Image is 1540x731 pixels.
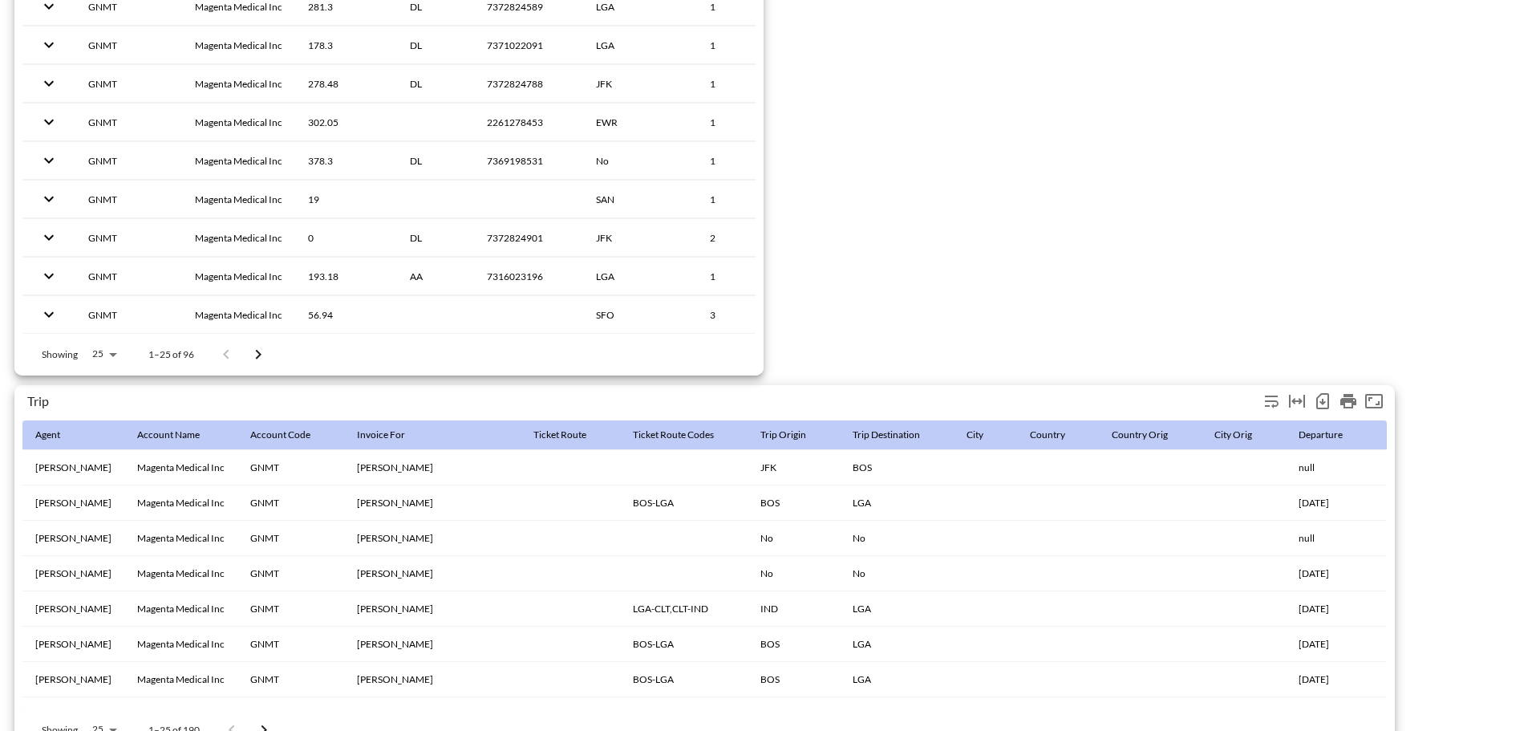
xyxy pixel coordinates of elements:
[633,425,714,445] div: Ticket Route Codes
[1286,485,1376,521] th: 14/08/2025
[357,425,405,445] div: Invoice For
[967,425,1004,445] span: City
[697,181,791,218] th: 1
[1286,627,1376,662] th: 22/08/2025
[237,556,344,591] th: GNMT
[748,450,840,485] th: JFK
[840,556,954,591] th: No
[397,258,474,295] th: AA
[237,450,344,485] th: GNMT
[583,181,697,218] th: SAN
[344,627,521,662] th: Kathleenelise Schultz
[35,224,63,251] button: expand row
[35,108,63,136] button: expand row
[474,219,583,257] th: 7372824901
[344,662,521,697] th: Kathleenelise Schultz
[344,591,521,627] th: Josephmichael Flores
[583,296,697,334] th: SFO
[344,556,521,591] th: Kathleenelise Schultz
[620,662,748,697] th: BOS-LGA
[1299,425,1343,445] div: Departure
[182,65,295,103] th: Magenta Medical Inc
[124,485,237,521] th: Magenta Medical Inc
[35,185,63,213] button: expand row
[697,142,791,180] th: 1
[75,104,182,141] th: GNMT
[22,521,124,556] th: Frankie Carr
[853,425,920,445] div: Trip Destination
[583,142,697,180] th: No
[1376,627,1452,662] th: 22/08/2025
[237,662,344,697] th: GNMT
[397,219,474,257] th: DL
[1258,388,1284,414] div: Wrap text
[748,662,840,697] th: BOS
[295,104,397,141] th: 302.05
[1310,388,1335,414] div: Number of rows selected for download: 190
[583,26,697,64] th: LGA
[42,347,78,361] p: Showing
[620,485,748,521] th: BOS-LGA
[295,26,397,64] th: 178.3
[22,662,124,697] th: Frankie Carr
[583,65,697,103] th: JFK
[474,26,583,64] th: 7371022091
[75,65,182,103] th: GNMT
[75,258,182,295] th: GNMT
[182,142,295,180] th: Magenta Medical Inc
[1376,591,1452,627] th: 23/08/2025
[474,65,583,103] th: 7372824788
[1286,556,1376,591] th: 08/08/2025
[250,425,310,445] div: Account Code
[1030,425,1065,445] div: Country
[1376,662,1452,697] th: 21/08/2025
[397,26,474,64] th: DL
[840,662,954,697] th: LGA
[748,627,840,662] th: BOS
[697,296,791,334] th: 3
[182,296,295,334] th: Magenta Medical Inc
[697,26,791,64] th: 1
[620,591,748,627] th: LGA-CLT,CLT-IND
[840,627,954,662] th: LGA
[295,142,397,180] th: 378.3
[22,627,124,662] th: Frankie Carr
[344,521,521,556] th: Danieledward Bisch
[1112,425,1189,445] span: Country Orig
[397,142,474,180] th: DL
[1112,425,1168,445] div: Country Orig
[35,70,63,97] button: expand row
[295,65,397,103] th: 278.48
[748,521,840,556] th: No
[35,425,81,445] span: Agent
[474,258,583,295] th: 7316023196
[697,65,791,103] th: 1
[344,450,521,485] th: Keri Mcgovern
[1299,425,1364,445] span: Departure
[182,219,295,257] th: Magenta Medical Inc
[840,485,954,521] th: LGA
[474,142,583,180] th: 7369198531
[1214,425,1273,445] span: City Orig
[474,104,583,141] th: 2261278453
[397,65,474,103] th: DL
[124,662,237,697] th: Magenta Medical Inc
[22,556,124,591] th: Frankie Carr
[182,104,295,141] th: Magenta Medical Inc
[967,425,983,445] div: City
[1286,521,1376,556] th: null
[35,31,63,59] button: expand row
[1286,450,1376,485] th: null
[27,393,1258,408] div: Trip
[295,219,397,257] th: 0
[1214,425,1252,445] div: City Orig
[124,627,237,662] th: Magenta Medical Inc
[84,343,123,364] div: 25
[1361,388,1387,414] button: Fullscreen
[357,425,426,445] span: Invoice For
[124,521,237,556] th: Magenta Medical Inc
[250,425,331,445] span: Account Code
[853,425,941,445] span: Trip Destination
[35,301,63,328] button: expand row
[748,591,840,627] th: IND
